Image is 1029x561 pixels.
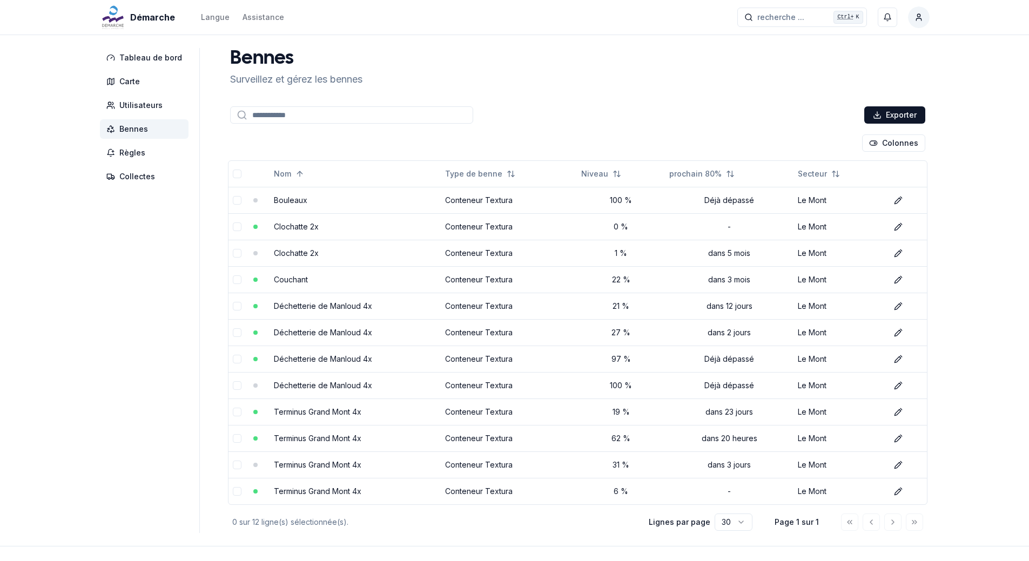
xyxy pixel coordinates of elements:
[669,195,789,206] div: Déjà dépassé
[130,11,175,24] span: Démarche
[737,8,867,27] button: recherche ...Ctrl+K
[100,11,179,24] a: Démarche
[119,76,140,87] span: Carte
[669,301,789,312] div: dans 12 jours
[581,354,661,364] div: 97 %
[119,171,155,182] span: Collectes
[274,486,361,496] a: Terminus Grand Mont 4x
[581,301,661,312] div: 21 %
[862,134,925,152] button: Cocher les colonnes
[793,398,885,425] td: Le Mont
[233,487,241,496] button: select-row
[445,168,502,179] span: Type de benne
[441,398,577,425] td: Conteneur Textura
[233,434,241,443] button: select-row
[791,165,846,183] button: Not sorted. Click to sort ascending.
[233,170,241,178] button: select-all
[100,167,193,186] a: Collectes
[119,52,182,63] span: Tableau de bord
[581,407,661,417] div: 19 %
[441,240,577,266] td: Conteneur Textura
[230,72,362,87] p: Surveillez et gérez les bennes
[100,143,193,163] a: Règles
[575,165,628,183] button: Not sorted. Click to sort ascending.
[581,433,661,444] div: 62 %
[864,106,925,124] button: Exporter
[581,327,661,338] div: 27 %
[233,302,241,310] button: select-row
[233,461,241,469] button: select-row
[441,187,577,213] td: Conteneur Textura
[119,100,163,111] span: Utilisateurs
[274,248,319,258] a: Clochatte 2x
[233,408,241,416] button: select-row
[201,12,230,23] div: Langue
[119,147,145,158] span: Règles
[100,96,193,115] a: Utilisateurs
[649,517,710,528] p: Lignes par page
[441,319,577,346] td: Conteneur Textura
[274,275,308,284] a: Couchant
[441,425,577,451] td: Conteneur Textura
[669,433,789,444] div: dans 20 heures
[232,517,631,528] div: 0 sur 12 ligne(s) sélectionnée(s).
[793,187,885,213] td: Le Mont
[581,486,661,497] div: 6 %
[441,266,577,293] td: Conteneur Textura
[441,478,577,504] td: Conteneur Textura
[581,221,661,232] div: 0 %
[267,165,311,183] button: Sorted ascending. Click to sort descending.
[669,327,789,338] div: dans 2 jours
[233,381,241,390] button: select-row
[581,380,661,391] div: 100 %
[233,196,241,205] button: select-row
[274,460,361,469] a: Terminus Grand Mont 4x
[581,248,661,259] div: 1 %
[243,11,284,24] a: Assistance
[757,12,804,23] span: recherche ...
[669,459,789,470] div: dans 3 jours
[669,407,789,417] div: dans 23 jours
[581,195,661,206] div: 100 %
[663,165,741,183] button: Not sorted. Click to sort ascending.
[669,274,789,285] div: dans 3 mois
[793,451,885,478] td: Le Mont
[441,346,577,372] td: Conteneur Textura
[100,48,193,67] a: Tableau de bord
[119,124,148,134] span: Bennes
[274,407,361,416] a: Terminus Grand Mont 4x
[274,301,372,310] a: Déchetterie de Manloud 4x
[793,346,885,372] td: Le Mont
[793,372,885,398] td: Le Mont
[230,48,362,70] h1: Bennes
[793,213,885,240] td: Le Mont
[669,221,789,232] div: -
[793,478,885,504] td: Le Mont
[201,11,230,24] button: Langue
[441,213,577,240] td: Conteneur Textura
[669,354,789,364] div: Déjà dépassé
[441,451,577,478] td: Conteneur Textura
[793,240,885,266] td: Le Mont
[669,380,789,391] div: Déjà dépassé
[233,355,241,363] button: select-row
[274,328,372,337] a: Déchetterie de Manloud 4x
[274,168,291,179] span: Nom
[233,328,241,337] button: select-row
[274,195,307,205] a: Bouleaux
[233,222,241,231] button: select-row
[793,319,885,346] td: Le Mont
[274,222,319,231] a: Clochatte 2x
[233,275,241,284] button: select-row
[274,434,361,443] a: Terminus Grand Mont 4x
[274,381,372,390] a: Déchetterie de Manloud 4x
[441,372,577,398] td: Conteneur Textura
[798,168,827,179] span: Secteur
[669,168,722,179] span: prochain 80%
[581,459,661,470] div: 31 %
[233,249,241,258] button: select-row
[793,293,885,319] td: Le Mont
[793,266,885,293] td: Le Mont
[581,168,608,179] span: Niveau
